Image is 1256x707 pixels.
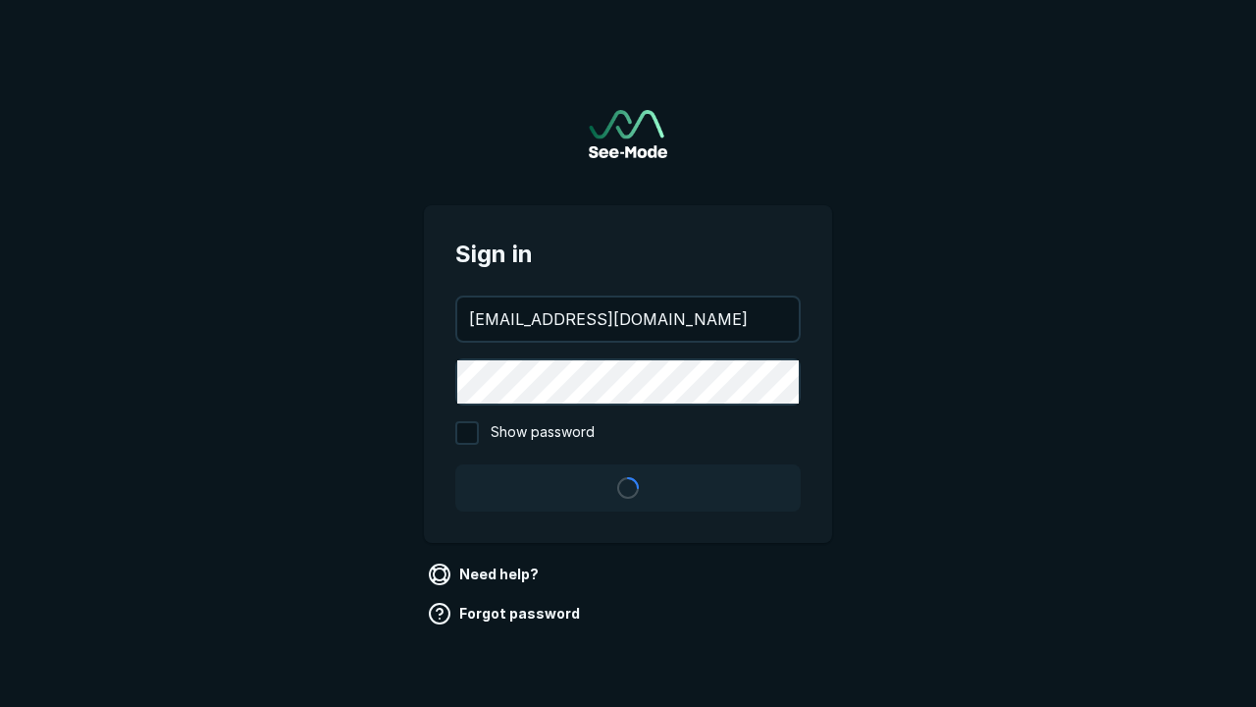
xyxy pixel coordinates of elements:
img: See-Mode Logo [589,110,667,158]
input: your@email.com [457,298,799,341]
a: Need help? [424,559,547,590]
span: Show password [491,421,595,445]
a: Go to sign in [589,110,667,158]
a: Forgot password [424,598,588,629]
span: Sign in [455,237,801,272]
